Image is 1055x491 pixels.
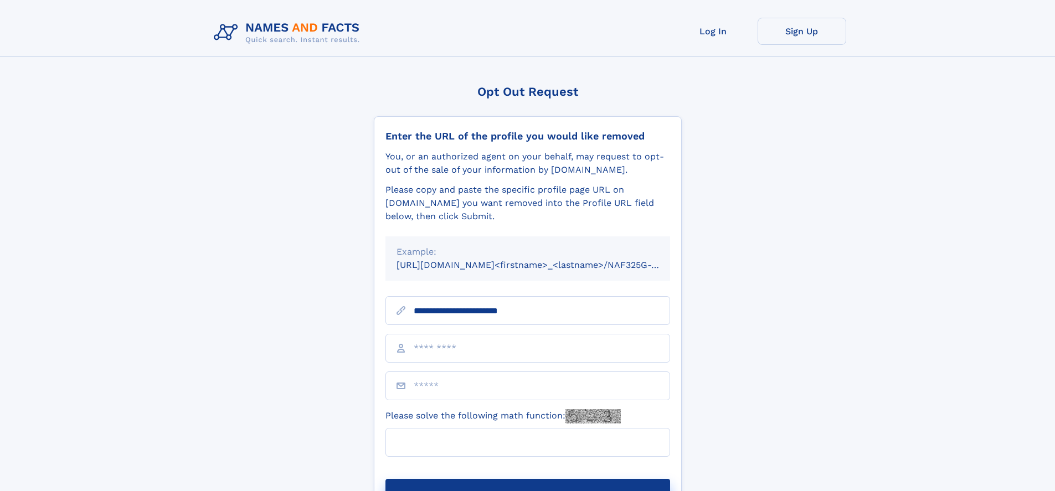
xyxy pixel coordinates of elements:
img: Logo Names and Facts [209,18,369,48]
div: Example: [397,245,659,259]
div: Enter the URL of the profile you would like removed [385,130,670,142]
label: Please solve the following math function: [385,409,621,423]
div: You, or an authorized agent on your behalf, may request to opt-out of the sale of your informatio... [385,150,670,177]
div: Opt Out Request [374,85,682,99]
a: Log In [669,18,758,45]
div: Please copy and paste the specific profile page URL on [DOMAIN_NAME] you want removed into the Pr... [385,183,670,223]
small: [URL][DOMAIN_NAME]<firstname>_<lastname>/NAF325G-xxxxxxxx [397,260,691,270]
a: Sign Up [758,18,846,45]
